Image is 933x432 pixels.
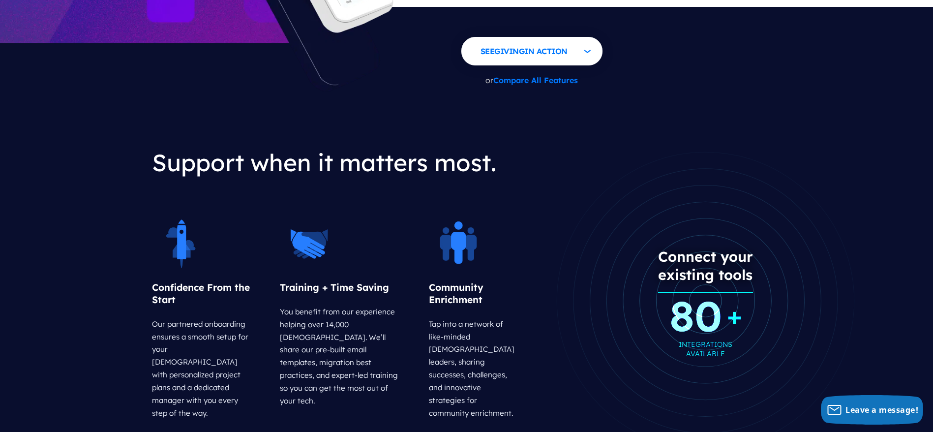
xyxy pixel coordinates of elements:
img: pp-icon-community.png [429,215,488,274]
button: Leave a message! [821,395,923,425]
span: Leave a message! [845,404,918,415]
img: pp-icon-partners.png [280,215,339,274]
p: You benefit from our experience helping over 14,000 [DEMOGRAPHIC_DATA]. We’ll share our pre-built... [280,302,399,411]
p: Tap into a network of like-minded [DEMOGRAPHIC_DATA] leaders, sharing successes, challenges, and ... [429,314,515,424]
h2: Support when it matters most. [152,141,530,185]
i: + [727,300,742,332]
h3: Community Enrichment [429,274,515,314]
b: 80 [669,311,742,321]
a: Compare All Features [493,75,578,85]
h4: integrations available [669,308,742,363]
p: Our partnered onboarding ensures a smooth setup for your [DEMOGRAPHIC_DATA] with personalized pro... [152,314,250,424]
span: Giving [494,46,524,56]
h3: Training + Time Saving [280,274,399,302]
h3: Connect your existing tools [658,240,753,293]
h3: Confidence From the Start [152,274,250,314]
img: pp-icon-launch.png [152,215,211,274]
p: or [461,69,602,92]
button: SeeGivingin Action [461,37,602,65]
